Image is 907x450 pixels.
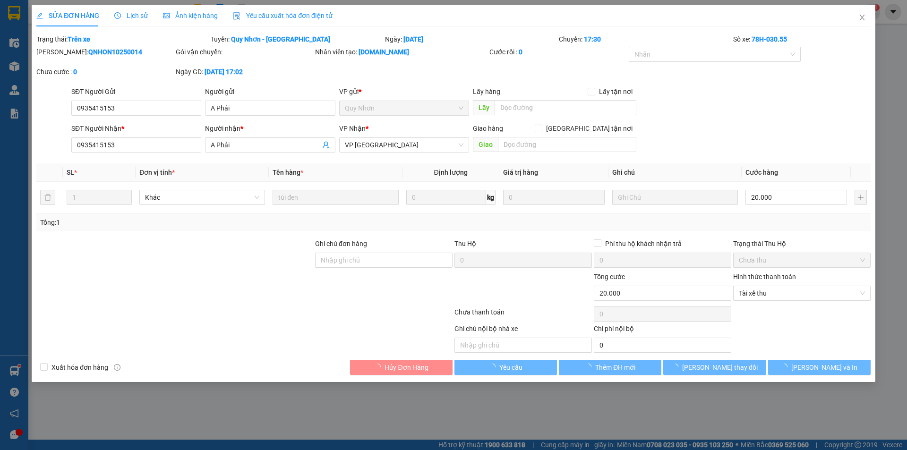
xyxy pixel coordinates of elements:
span: Thu Hộ [454,240,476,247]
button: Yêu cầu [454,360,557,375]
div: VP gửi [339,86,469,97]
span: Lấy tận nơi [595,86,636,97]
div: Ngày GD: [176,67,313,77]
span: user-add [322,141,330,149]
div: Chưa thanh toán [453,307,593,323]
span: SL [67,169,74,176]
button: delete [40,190,55,205]
div: Người gửi [205,86,335,97]
span: Lấy [473,100,495,115]
b: 0 [73,68,77,76]
span: clock-circle [114,12,121,19]
div: Ghi chú nội bộ nhà xe [454,323,592,338]
div: [PERSON_NAME]: [36,47,174,57]
span: Đơn vị tính [139,169,175,176]
span: [PERSON_NAME] thay đổi [682,362,758,373]
div: Chưa cước : [36,67,174,77]
input: VD: Bàn, Ghế [273,190,398,205]
input: Dọc đường [498,137,636,152]
span: Yêu cầu [499,362,522,373]
input: Dọc đường [495,100,636,115]
span: Khác [145,190,259,204]
span: Lịch sử [114,12,148,19]
span: SỬA ĐƠN HÀNG [36,12,99,19]
b: [DATE] 17:02 [205,68,243,76]
span: Yêu cầu xuất hóa đơn điện tử [233,12,333,19]
span: Giao hàng [473,125,503,132]
b: 78H-030.55 [752,35,787,43]
div: Chuyến: [558,34,732,44]
span: loading [489,364,499,370]
input: 0 [503,190,605,205]
b: QNHON10250014 [88,48,142,56]
b: 17:30 [584,35,601,43]
span: Định lượng [434,169,468,176]
span: edit [36,12,43,19]
div: Nhân viên tạo: [315,47,488,57]
span: Quy Nhơn [345,101,463,115]
span: Tổng cước [594,273,625,280]
span: picture [163,12,170,19]
span: Phí thu hộ khách nhận trả [601,238,685,249]
span: Xuất hóa đơn hàng [48,362,112,373]
span: loading [781,364,791,370]
input: Nhập ghi chú [454,338,592,353]
b: 0 [519,48,522,56]
span: Tài xế thu [739,286,865,300]
span: loading [374,364,385,370]
span: [GEOGRAPHIC_DATA] tận nơi [542,123,636,134]
span: Giá trị hàng [503,169,538,176]
th: Ghi chú [608,163,742,182]
div: Người nhận [205,123,335,134]
div: Gói vận chuyển: [176,47,313,57]
span: loading [672,364,682,370]
div: Tổng: 1 [40,217,350,228]
div: Chi phí nội bộ [594,323,731,338]
input: Ghi chú đơn hàng [315,253,453,268]
div: Trạng thái: [35,34,210,44]
span: close [858,14,866,21]
input: Ghi Chú [612,190,738,205]
button: [PERSON_NAME] và In [768,360,871,375]
button: Hủy Đơn Hàng [350,360,453,375]
span: Cước hàng [745,169,778,176]
button: Thêm ĐH mới [559,360,661,375]
span: kg [486,190,496,205]
button: Close [849,5,875,31]
b: [DATE] [403,35,423,43]
span: Hủy Đơn Hàng [385,362,428,373]
label: Hình thức thanh toán [733,273,796,280]
div: Số xe: [732,34,872,44]
label: Ghi chú đơn hàng [315,240,367,247]
div: Trạng thái Thu Hộ [733,238,871,249]
span: info-circle [114,364,120,371]
span: Lấy hàng [473,88,500,95]
span: loading [585,364,595,370]
span: Tên hàng [273,169,303,176]
b: Quy Nhơn - [GEOGRAPHIC_DATA] [231,35,330,43]
span: Chưa thu [739,253,865,267]
span: Ảnh kiện hàng [163,12,218,19]
img: icon [233,12,240,20]
b: Trên xe [68,35,90,43]
button: plus [855,190,867,205]
button: [PERSON_NAME] thay đổi [663,360,766,375]
div: Tuyến: [210,34,384,44]
div: SĐT Người Nhận [71,123,201,134]
span: Giao [473,137,498,152]
span: [PERSON_NAME] và In [791,362,857,373]
div: Cước rồi : [489,47,627,57]
div: SĐT Người Gửi [71,86,201,97]
span: VP Nhận [339,125,366,132]
span: VP Tuy Hòa [345,138,463,152]
b: [DOMAIN_NAME] [359,48,409,56]
span: Thêm ĐH mới [595,362,635,373]
div: Ngày: [384,34,558,44]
